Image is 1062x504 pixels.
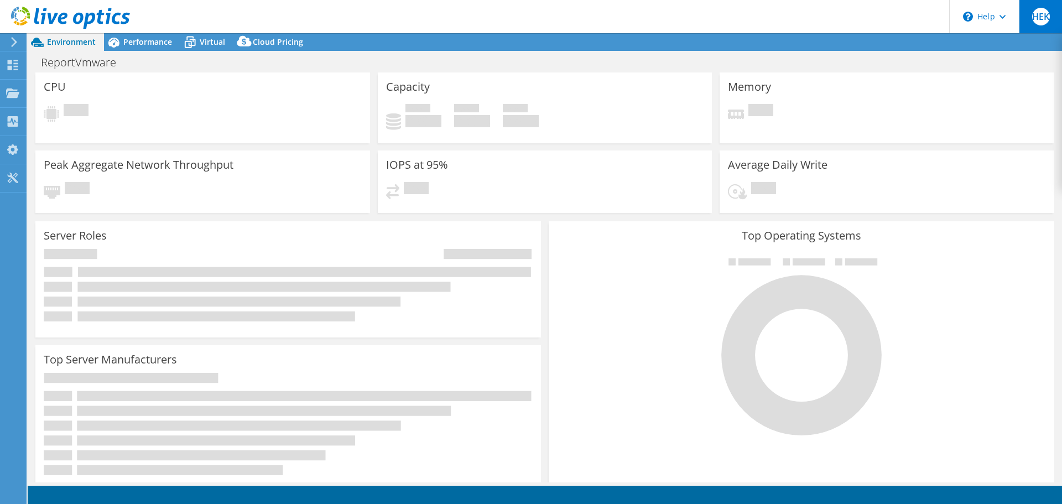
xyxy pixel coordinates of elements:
span: Pending [751,182,776,197]
h3: Server Roles [44,230,107,242]
h4: 0 GiB [454,115,490,127]
span: Performance [123,37,172,47]
h3: CPU [44,81,66,93]
span: Pending [65,182,90,197]
h3: Top Operating Systems [557,230,1046,242]
h3: Peak Aggregate Network Throughput [44,159,233,171]
h1: ReportVmware [36,56,133,69]
h4: 0 GiB [503,115,539,127]
svg: \n [963,12,973,22]
span: Virtual [200,37,225,47]
span: Pending [748,104,773,119]
span: Pending [404,182,429,197]
span: Environment [47,37,96,47]
span: Free [454,104,479,115]
h3: Average Daily Write [728,159,827,171]
span: Total [503,104,528,115]
span: HEK [1032,8,1050,25]
span: Cloud Pricing [253,37,303,47]
h3: Memory [728,81,771,93]
span: Used [405,104,430,115]
span: Pending [64,104,88,119]
h3: Top Server Manufacturers [44,354,177,366]
h4: 0 GiB [405,115,441,127]
h3: IOPS at 95% [386,159,448,171]
h3: Capacity [386,81,430,93]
